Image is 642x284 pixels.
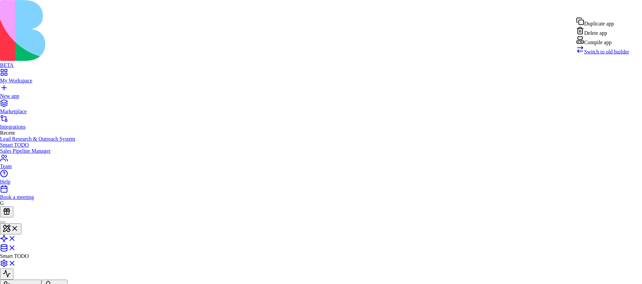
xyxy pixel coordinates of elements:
h1: Tasks [8,27,52,39]
span: Delete app [584,30,607,36]
button: Create Demo Tasks [52,43,73,56]
span: Switch to old builder [584,49,629,55]
span: Duplicate app [584,21,614,26]
div: Compile app [576,36,629,46]
div: Admin [576,17,629,55]
p: Manage your tasks with AI-powered descriptions [8,39,52,71]
button: Add Task [76,43,92,56]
